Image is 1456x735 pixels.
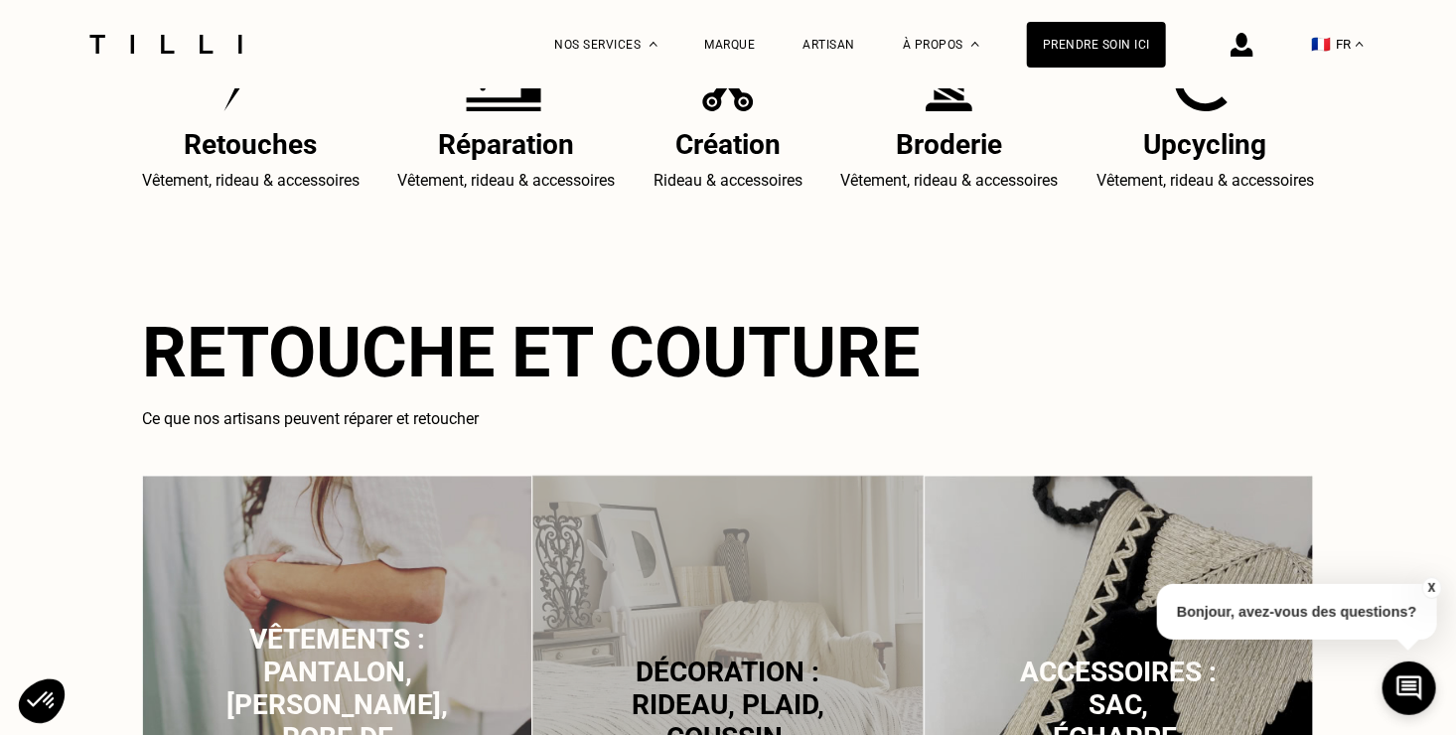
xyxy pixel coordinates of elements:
h3: Ce que nos artisans peuvent réparer et retoucher [142,409,1314,428]
img: icône connexion [1231,33,1253,57]
button: X [1421,577,1441,599]
img: Menu déroulant [650,42,657,47]
h2: Réparation [398,128,616,161]
a: Artisan [803,38,856,52]
a: Prendre soin ici [1027,22,1166,68]
p: Rideau & accessoires [654,169,802,193]
h2: Broderie [841,128,1059,161]
p: Vêtement, rideau & accessoires [841,169,1059,193]
h2: Retouche et couture [142,312,1314,393]
img: menu déroulant [1356,42,1364,47]
span: 🇫🇷 [1311,35,1331,54]
p: Vêtement, rideau & accessoires [398,169,616,193]
h2: Upcycling [1096,128,1314,161]
p: Vêtement, rideau & accessoires [142,169,360,193]
h2: Retouches [142,128,360,161]
img: Menu déroulant à propos [971,42,979,47]
img: Logo du service de couturière Tilli [82,35,249,54]
a: Marque [705,38,756,52]
h2: Création [654,128,802,161]
p: Bonjour, avez-vous des questions? [1157,584,1437,640]
p: Vêtement, rideau & accessoires [1096,169,1314,193]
